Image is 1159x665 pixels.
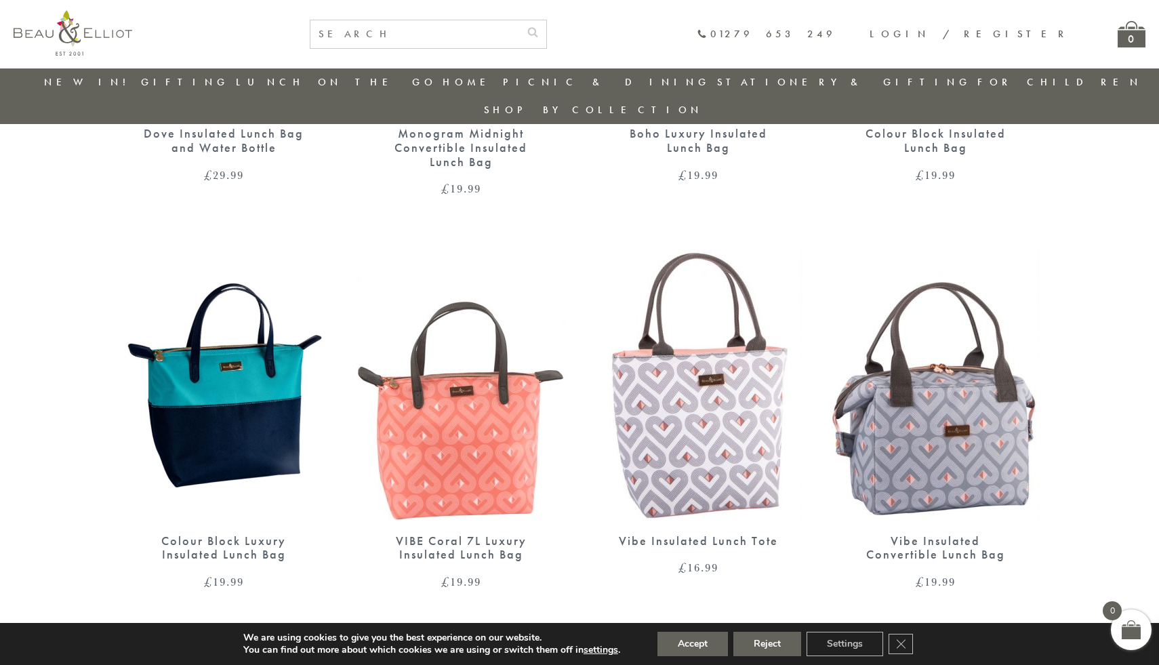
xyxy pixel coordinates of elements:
[204,573,244,590] bdi: 19.99
[617,127,779,155] div: Boho Luxury Insulated Lunch Bag
[441,573,481,590] bdi: 19.99
[584,644,618,656] button: settings
[243,644,620,656] p: You can find out more about which cookies we are using or switch them off in .
[236,75,436,89] a: Lunch On The Go
[916,167,956,183] bdi: 19.99
[678,559,687,576] span: £
[484,103,703,117] a: Shop by collection
[380,127,542,169] div: Monogram Midnight Convertible Insulated Lunch Bag
[356,249,566,521] img: Insulated 7L Luxury Lunch Bag
[142,534,305,562] div: Colour Block Luxury Insulated Lunch Bag
[119,249,329,588] a: Colour Block Luxury Insulated Lunch Bag Colour Block Luxury Insulated Lunch Bag £19.99
[243,632,620,644] p: We are using cookies to give you the best experience on our website.
[310,20,519,48] input: SEARCH
[697,28,836,40] a: 01279 653 249
[854,534,1017,562] div: Vibe Insulated Convertible Lunch Bag
[617,534,779,548] div: Vibe Insulated Lunch Tote
[717,75,971,89] a: Stationery & Gifting
[916,573,956,590] bdi: 19.99
[678,167,687,183] span: £
[733,632,801,656] button: Reject
[678,167,718,183] bdi: 19.99
[14,10,132,56] img: logo
[657,632,728,656] button: Accept
[678,559,718,576] bdi: 16.99
[443,75,497,89] a: Home
[977,75,1142,89] a: For Children
[916,573,924,590] span: £
[807,632,883,656] button: Settings
[830,249,1040,521] img: Convertible Lunch Bag Vibe Insulated Lunch Bag
[141,75,229,89] a: Gifting
[204,573,213,590] span: £
[356,249,566,588] a: Insulated 7L Luxury Lunch Bag VIBE Coral 7L Luxury Insulated Lunch Bag £19.99
[889,634,913,654] button: Close GDPR Cookie Banner
[870,27,1070,41] a: Login / Register
[1118,21,1145,47] a: 0
[119,249,329,521] img: Colour Block Luxury Insulated Lunch Bag
[1103,601,1122,620] span: 0
[204,167,244,183] bdi: 29.99
[916,167,924,183] span: £
[503,75,710,89] a: Picnic & Dining
[593,249,803,574] a: VIBE Lunch Bag Vibe Insulated Lunch Tote £16.99
[830,249,1040,588] a: Convertible Lunch Bag Vibe Insulated Lunch Bag Vibe Insulated Convertible Lunch Bag £19.99
[593,249,803,521] img: VIBE Lunch Bag
[441,573,450,590] span: £
[441,180,450,197] span: £
[44,75,135,89] a: New in!
[380,534,542,562] div: VIBE Coral 7L Luxury Insulated Lunch Bag
[441,180,481,197] bdi: 19.99
[204,167,213,183] span: £
[854,127,1017,155] div: Colour Block Insulated Lunch Bag
[142,127,305,155] div: Dove Insulated Lunch Bag and Water Bottle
